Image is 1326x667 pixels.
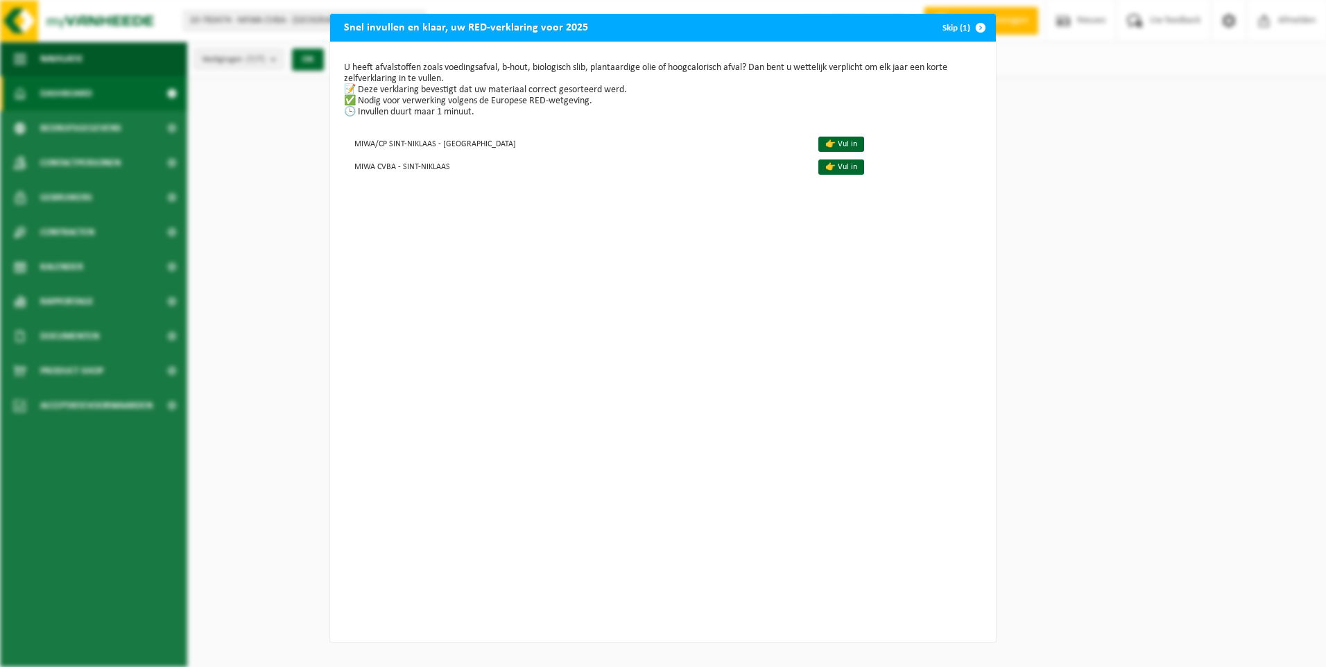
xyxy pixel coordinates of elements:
[330,14,602,40] h2: Snel invullen en klaar, uw RED-verklaring voor 2025
[931,14,995,42] button: Skip (1)
[344,62,982,118] p: U heeft afvalstoffen zoals voedingsafval, b-hout, biologisch slib, plantaardige olie of hoogcalor...
[818,159,864,175] a: 👉 Vul in
[818,137,864,152] a: 👉 Vul in
[344,155,807,177] td: MIWA CVBA - SINT-NIKLAAS
[344,132,807,155] td: MIWA/CP SINT-NIKLAAS - [GEOGRAPHIC_DATA]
